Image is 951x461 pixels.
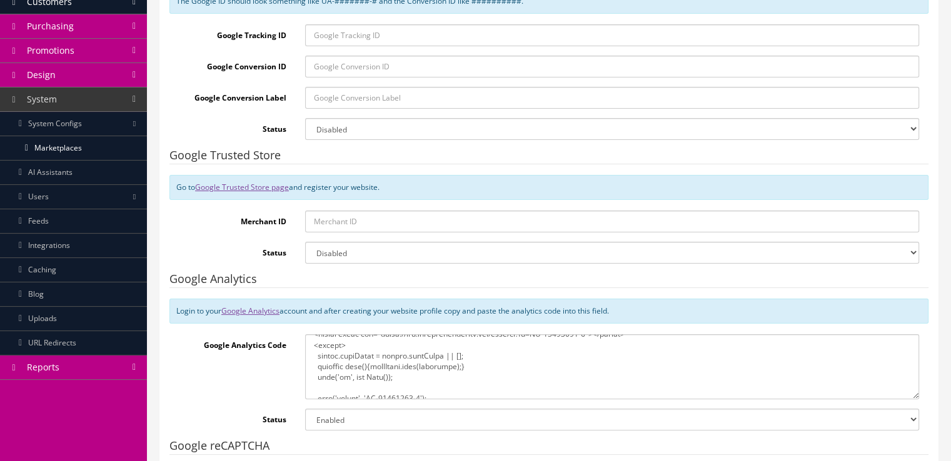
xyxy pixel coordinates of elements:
[169,299,928,324] div: Login to your account and after creating your website profile copy and paste the analytics code i...
[27,361,59,373] span: Reports
[169,87,296,104] label: Google Conversion Label
[195,182,289,192] a: Google Trusted Store page
[305,56,919,77] input: Google Conversion ID
[27,44,74,56] span: Promotions
[169,409,296,425] label: Status
[169,118,296,135] label: Status
[169,24,296,41] label: Google Tracking ID
[27,20,74,32] span: Purchasing
[221,305,279,316] a: Google Analytics
[169,440,928,455] legend: Google reCAPTCHA
[169,149,928,164] legend: Google Trusted Store
[27,93,57,105] span: System
[169,273,928,288] legend: Google Analytics
[169,242,296,259] label: Status
[305,334,919,399] textarea: <loremi dolo="sita/consectetu"> adi ELITsedDoeiusm = {}; TEMPoriNcididu.utl = {etdolo_magnaa:547,...
[169,334,296,351] label: Google Analytics Code
[305,211,919,232] input: Merchant ID
[169,175,928,200] div: Go to and register your website.
[169,56,296,72] label: Google Conversion ID
[305,87,919,109] input: Google Conversion Label
[169,211,296,227] label: Merchant ID
[27,69,56,81] span: Design
[305,24,919,46] input: Google Tracking ID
